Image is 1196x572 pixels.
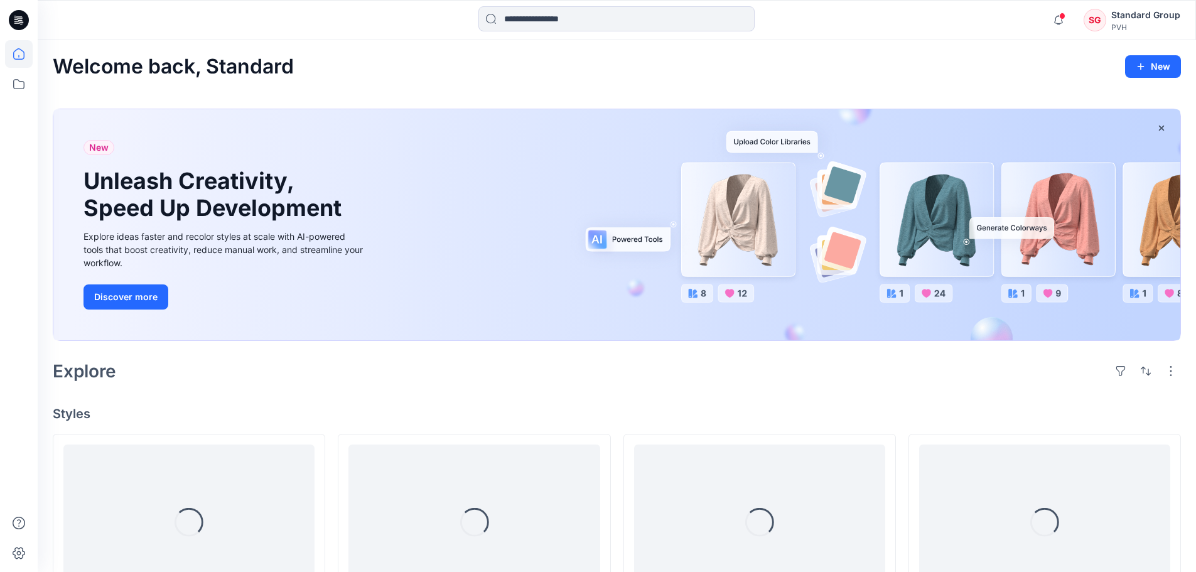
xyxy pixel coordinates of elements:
h2: Welcome back, Standard [53,55,294,78]
button: Discover more [84,284,168,310]
a: Discover more [84,284,366,310]
div: Explore ideas faster and recolor styles at scale with AI-powered tools that boost creativity, red... [84,230,366,269]
div: Standard Group [1111,8,1180,23]
div: SG [1084,9,1106,31]
h4: Styles [53,406,1181,421]
div: PVH [1111,23,1180,32]
h2: Explore [53,361,116,381]
button: New [1125,55,1181,78]
h1: Unleash Creativity, Speed Up Development [84,168,347,222]
span: New [89,140,109,155]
